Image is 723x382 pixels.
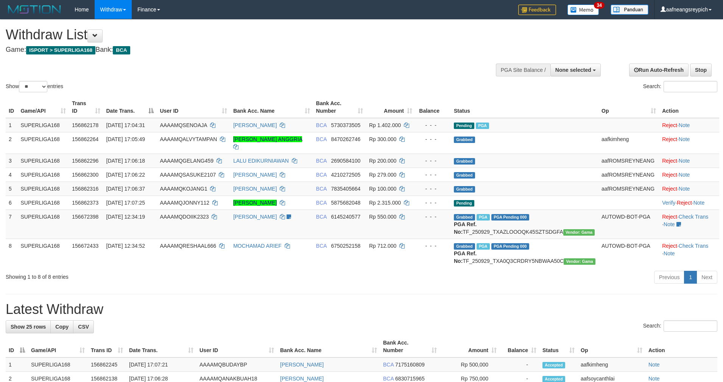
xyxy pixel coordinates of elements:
[598,154,659,168] td: aafROMSREYNEANG
[72,136,98,142] span: 156862264
[598,96,659,118] th: Op: activate to sort column ascending
[78,324,89,330] span: CSV
[598,210,659,239] td: AUTOWD-BOT-PGA
[451,239,598,268] td: TF_250929_TXA0Q3CRDRY5NBWAA50C
[662,243,677,249] a: Reject
[106,136,145,142] span: [DATE] 17:05:49
[418,135,448,143] div: - - -
[160,158,213,164] span: AAAAMQGELANG459
[477,214,490,221] span: Marked by aafsoycanthlai
[331,186,360,192] span: Copy 7835405664 to clipboard
[26,46,95,54] span: ISPORT > SUPERLIGA168
[418,242,448,250] div: - - -
[331,172,360,178] span: Copy 4210272505 to clipboard
[451,210,598,239] td: TF_250929_TXAZLOOOQK45SZTSDGFA
[331,214,360,220] span: Copy 6145240577 to clipboard
[369,158,396,164] span: Rp 200.000
[643,320,717,332] label: Search:
[454,123,474,129] span: Pending
[454,221,477,235] b: PGA Ref. No:
[11,324,46,330] span: Show 25 rows
[418,171,448,179] div: - - -
[126,357,196,372] td: [DATE] 17:07:21
[684,271,697,284] a: 1
[6,270,296,281] div: Showing 1 to 8 of 8 entries
[160,172,216,178] span: AAAAMQSASUKE2107
[6,182,17,196] td: 5
[659,210,719,239] td: · ·
[679,214,709,220] a: Check Trans
[369,122,401,128] span: Rp 1.402.000
[233,214,277,220] a: [PERSON_NAME]
[659,182,719,196] td: ·
[654,271,684,284] a: Previous
[230,96,313,118] th: Bank Acc. Name: activate to sort column ascending
[72,122,98,128] span: 156862178
[233,186,277,192] a: [PERSON_NAME]
[664,250,675,256] a: Note
[369,243,396,249] span: Rp 712.000
[331,158,360,164] span: Copy 2690584100 to clipboard
[598,168,659,182] td: aafROMSREYNEANG
[578,357,645,372] td: aafkimheng
[693,200,705,206] a: Note
[679,122,690,128] a: Note
[6,357,28,372] td: 1
[500,357,539,372] td: -
[369,200,401,206] span: Rp 2.315.000
[563,229,595,236] span: Vendor URL: https://trx31.1velocity.biz
[17,196,69,210] td: SUPERLIGA168
[280,362,324,368] a: [PERSON_NAME]
[664,81,717,92] input: Search:
[518,5,556,15] img: Feedback.jpg
[6,27,474,42] h1: Withdraw List
[316,172,327,178] span: BCA
[160,243,216,249] span: AAAAMQRESHAAL666
[496,64,550,76] div: PGA Site Balance /
[6,196,17,210] td: 6
[233,243,282,249] a: MOCHAMAD ARIEF
[331,243,360,249] span: Copy 6750252158 to clipboard
[316,186,327,192] span: BCA
[454,137,475,143] span: Grabbed
[160,200,209,206] span: AAAAMQJONNY112
[19,81,47,92] select: Showentries
[69,96,103,118] th: Trans ID: activate to sort column ascending
[277,336,380,357] th: Bank Acc. Name: activate to sort column ascending
[17,132,69,154] td: SUPERLIGA168
[331,200,360,206] span: Copy 5875682048 to clipboard
[451,96,598,118] th: Status
[160,186,207,192] span: AAAAMQKOJANG1
[17,210,69,239] td: SUPERLIGA168
[6,154,17,168] td: 3
[662,158,677,164] a: Reject
[662,214,677,220] a: Reject
[331,136,360,142] span: Copy 8470262746 to clipboard
[539,336,578,357] th: Status: activate to sort column ascending
[380,336,440,357] th: Bank Acc. Number: activate to sort column ascending
[6,336,28,357] th: ID: activate to sort column descending
[564,258,595,265] span: Vendor URL: https://trx31.1velocity.biz
[331,122,360,128] span: Copy 5730373505 to clipboard
[72,186,98,192] span: 156862316
[550,64,601,76] button: None selected
[578,336,645,357] th: Op: activate to sort column ascending
[440,357,500,372] td: Rp 500,000
[454,243,475,250] span: Grabbed
[454,214,475,221] span: Grabbed
[55,324,69,330] span: Copy
[664,320,717,332] input: Search:
[477,243,490,250] span: Marked by aafsoycanthlai
[6,118,17,132] td: 1
[17,96,69,118] th: Game/API: activate to sort column ascending
[690,64,712,76] a: Stop
[679,172,690,178] a: Note
[6,168,17,182] td: 4
[313,96,366,118] th: Bank Acc. Number: activate to sort column ascending
[106,214,145,220] span: [DATE] 12:34:19
[106,158,145,164] span: [DATE] 17:06:18
[369,172,396,178] span: Rp 279.000
[28,336,88,357] th: Game/API: activate to sort column ascending
[6,239,17,268] td: 8
[106,186,145,192] span: [DATE] 17:06:37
